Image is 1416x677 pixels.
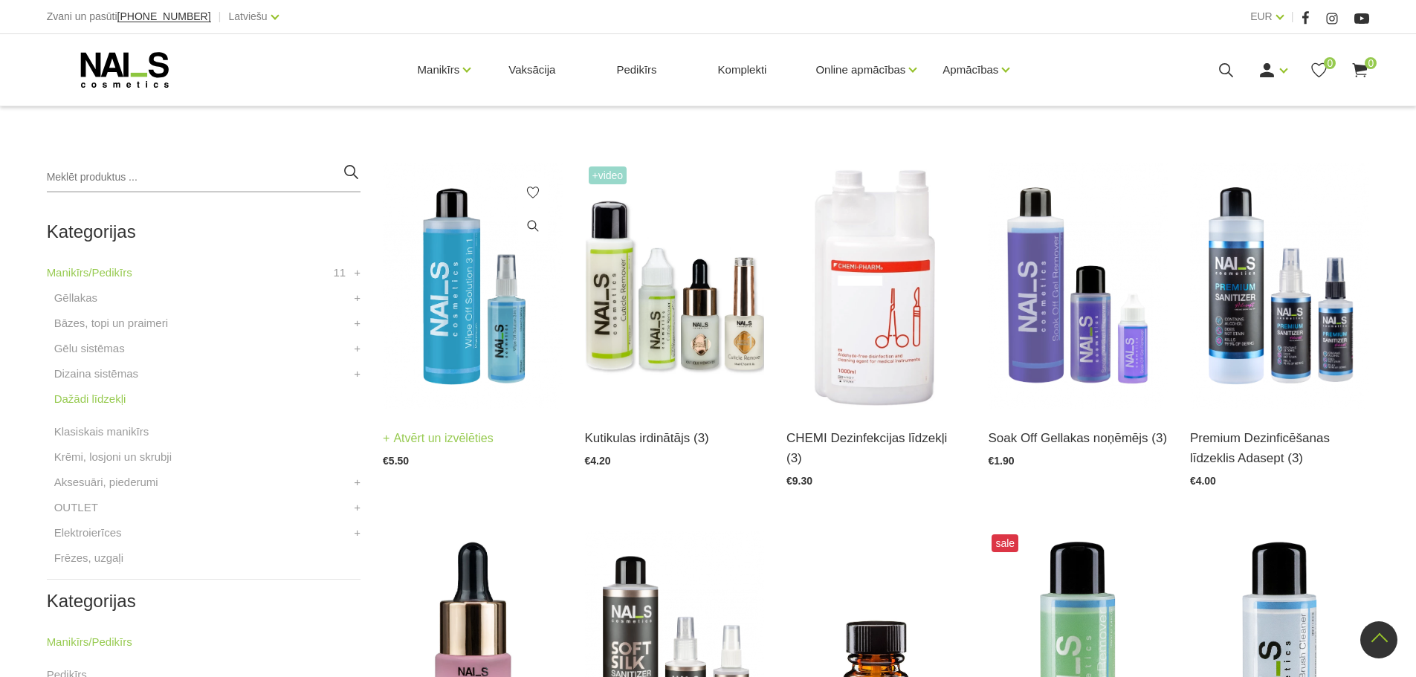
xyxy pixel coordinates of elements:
span: €5.50 [383,455,409,467]
a: + [354,289,361,307]
div: Zvani un pasūti [47,7,211,26]
span: sale [992,534,1018,552]
img: Profesionāls šķīdums gellakas un citu “soak off” produktu ātrai noņemšanai.Nesausina rokas.Tilpum... [988,163,1167,409]
h2: Kategorijas [47,222,361,242]
a: Krēmi, losjoni un skrubji [54,448,172,466]
a: Vaksācija [497,34,567,106]
a: + [354,524,361,542]
a: Soak Off Gellakas noņēmējs (3) [988,428,1167,448]
a: [PHONE_NUMBER] [117,11,211,22]
a: + [354,473,361,491]
a: Pedikīrs [604,34,668,106]
a: + [354,264,361,282]
a: + [354,365,361,383]
a: Manikīrs/Pedikīrs [47,264,132,282]
a: Elektroierīces [54,524,122,542]
span: €9.30 [786,475,812,487]
a: Atvērt un izvēlēties [383,428,494,449]
a: Premium Dezinficēšanas līdzeklis Adasept (3) [1190,428,1369,468]
a: 0 [1351,61,1369,80]
a: OUTLET [54,499,98,516]
a: Dizaina sistēmas [54,365,138,383]
span: €4.20 [585,455,611,467]
a: Dažādi līdzekļi [54,390,126,408]
span: +Video [589,166,627,184]
span: 11 [333,264,346,282]
input: Meklēt produktus ... [47,163,361,192]
img: STERISEPT INSTRU 1L (SPORICĪDS)Sporicīds instrumentu dezinfekcijas un mazgāšanas līdzeklis invent... [786,163,966,409]
a: CHEMI Dezinfekcijas līdzekļi (3) [786,428,966,468]
span: 0 [1324,57,1336,69]
a: EUR [1250,7,1273,25]
span: | [1291,7,1294,26]
span: 0 [1365,57,1377,69]
a: Manikīrs [418,40,460,100]
a: Apmācības [943,40,998,100]
a: Klasiskais manikīrs [54,423,149,441]
span: €4.00 [1190,475,1216,487]
img: Līdzeklis “trīs vienā“ - paredzēts dabīgā naga attaukošanai un dehidrācijai, gela un gellaku lipī... [383,163,562,409]
a: Komplekti [706,34,779,106]
span: [PHONE_NUMBER] [117,10,211,22]
a: Gēllakas [54,289,97,307]
a: Online apmācības [815,40,905,100]
a: + [354,499,361,516]
span: | [219,7,222,26]
a: + [354,340,361,357]
a: Gēlu sistēmas [54,340,125,357]
a: 0 [1310,61,1328,80]
a: Bāzes, topi un praimeri [54,314,168,332]
a: Aksesuāri, piederumi [54,473,158,491]
a: + [354,314,361,332]
span: €1.90 [988,455,1014,467]
a: Manikīrs/Pedikīrs [47,633,132,651]
img: Līdzeklis kutikulas mīkstināšanai un irdināšanai vien pāris sekunžu laikā. Ideāli piemērots kutik... [585,163,764,409]
h2: Kategorijas [47,592,361,611]
a: Kutikulas irdinātājs (3) [585,428,764,448]
a: Frēzes, uzgaļi [54,549,123,567]
a: Latviešu [229,7,268,25]
img: Pielietošanas sfēra profesionālai lietošanai: Medicīnisks līdzeklis paredzēts roku un virsmu dezi... [1190,163,1369,409]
